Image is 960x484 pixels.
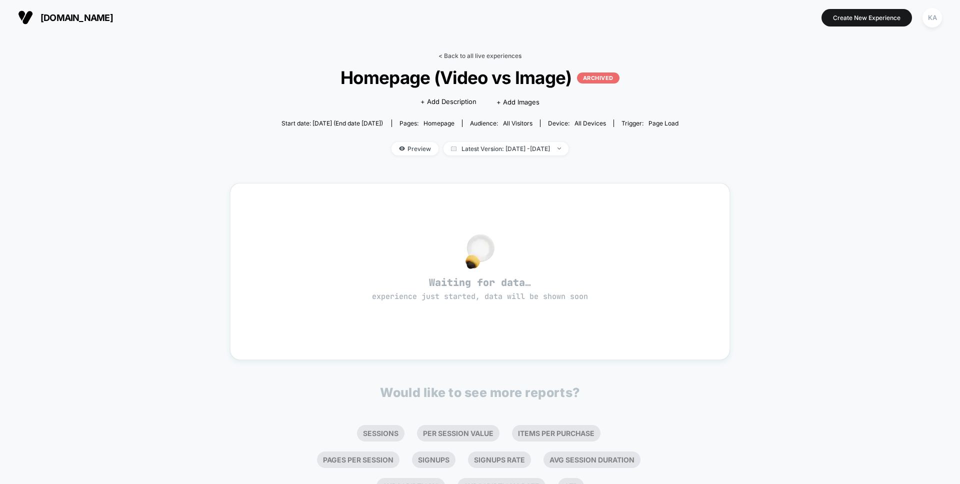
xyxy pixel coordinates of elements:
li: Pages Per Session [317,451,399,468]
button: Create New Experience [821,9,912,26]
li: Signups Rate [468,451,531,468]
div: Trigger: [621,119,678,127]
span: [DOMAIN_NAME] [40,12,113,23]
span: + Add Images [496,98,539,106]
span: Homepage (Video vs Image) [301,67,658,88]
button: [DOMAIN_NAME] [15,9,116,25]
li: Signups [412,451,455,468]
span: experience just started, data will be shown soon [372,291,588,301]
span: all devices [574,119,606,127]
span: homepage [423,119,454,127]
button: KA [919,7,945,28]
img: end [557,147,561,149]
img: no_data [465,234,494,269]
div: Audience: [470,119,532,127]
span: Page Load [648,119,678,127]
p: Would like to see more reports? [380,385,580,400]
a: < Back to all live experiences [438,52,521,59]
li: Per Session Value [417,425,499,441]
span: Latest Version: [DATE] - [DATE] [443,142,568,155]
li: Avg Session Duration [543,451,640,468]
li: Sessions [357,425,404,441]
span: Preview [391,142,438,155]
span: Waiting for data… [248,276,712,302]
span: Device: [540,119,613,127]
div: KA [922,8,942,27]
span: + Add Description [420,97,476,107]
img: Visually logo [18,10,33,25]
p: ARCHIVED [577,72,619,83]
img: calendar [451,146,456,151]
span: All Visitors [503,119,532,127]
span: Start date: [DATE] (End date [DATE]) [281,119,383,127]
li: Items Per Purchase [512,425,600,441]
div: Pages: [399,119,454,127]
